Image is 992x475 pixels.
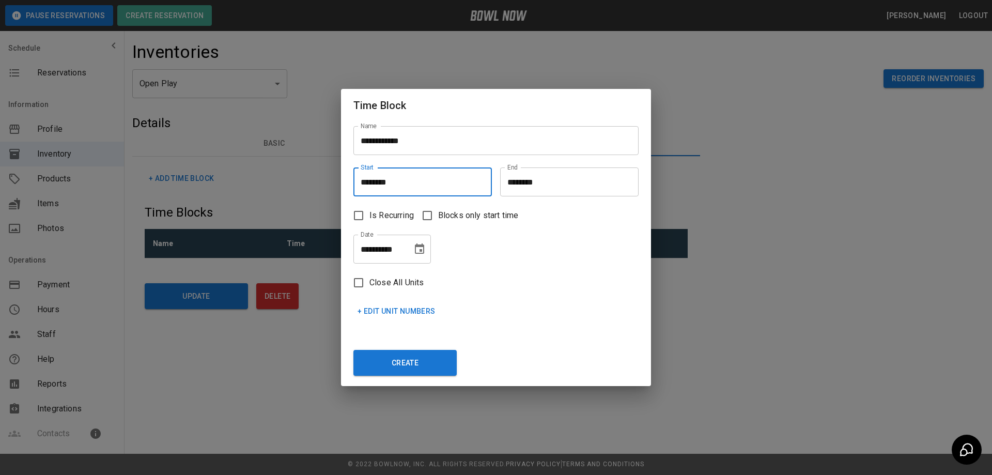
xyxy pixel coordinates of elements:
[353,302,440,321] button: + Edit Unit Numbers
[361,163,374,172] label: Start
[369,277,424,289] span: Close All Units
[409,239,430,259] button: Choose date, selected date is Aug 15, 2025
[438,209,518,222] span: Blocks only start time
[369,209,414,222] span: Is Recurring
[500,167,631,196] input: Choose time, selected time is 12:00 PM
[353,167,485,196] input: Choose time, selected time is 12:00 PM
[341,89,651,122] h2: Time Block
[507,163,518,172] label: End
[353,350,457,376] button: Create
